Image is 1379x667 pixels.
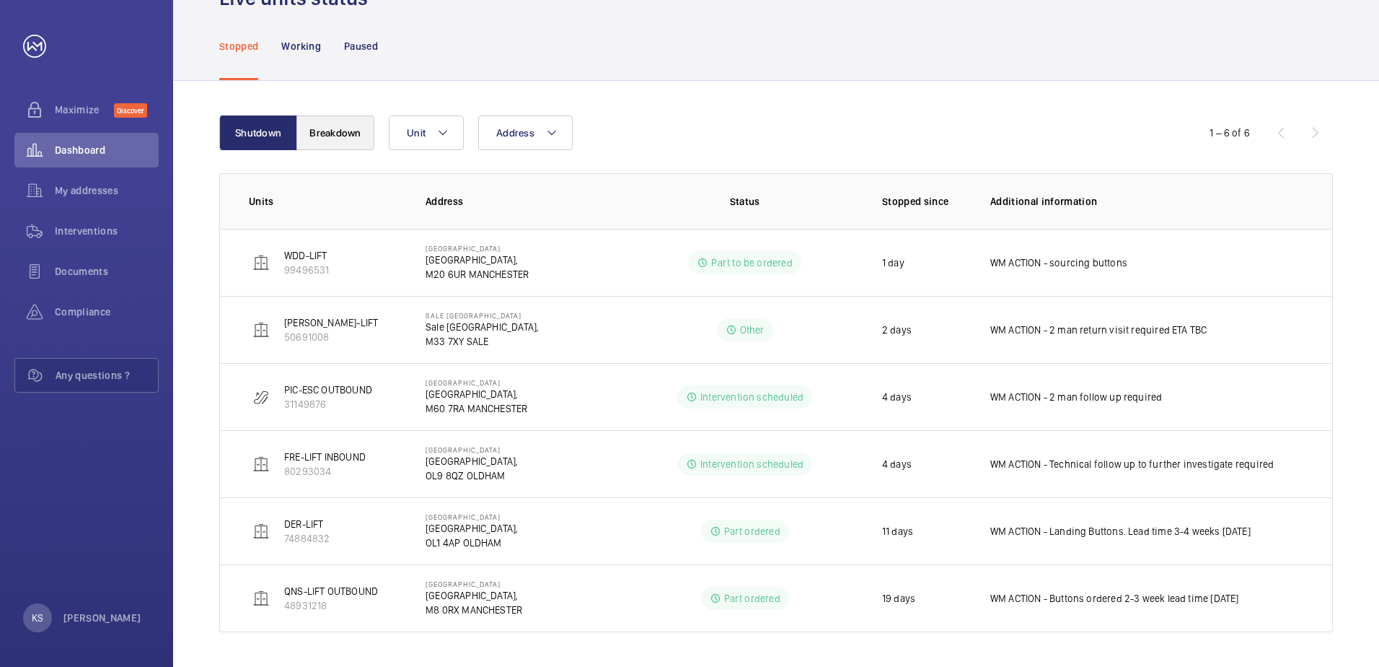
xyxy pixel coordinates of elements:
[882,323,912,337] p: 2 days
[990,591,1239,606] p: WM ACTION - Buttons ordered 2-3 week lead time [DATE]
[55,143,159,157] span: Dashboard
[990,194,1303,209] p: Additional information
[990,390,1163,404] p: WM ACTION - 2 man follow up required
[56,368,158,383] span: Any questions ?
[284,330,378,344] p: 50691008
[407,127,426,139] span: Unit
[55,103,114,117] span: Maximize
[426,580,522,588] p: [GEOGRAPHIC_DATA]
[426,588,522,603] p: [GEOGRAPHIC_DATA],
[249,194,402,209] p: Units
[882,591,915,606] p: 19 days
[426,603,522,617] p: M8 0RX MANCHESTER
[252,523,270,540] img: elevator.svg
[219,115,297,150] button: Shutdown
[55,264,159,279] span: Documents
[426,468,518,483] p: OL9 8QZ OLDHAM
[63,611,141,625] p: [PERSON_NAME]
[284,531,330,546] p: 74884832
[700,390,803,404] p: Intervention scheduled
[55,183,159,198] span: My addresses
[426,311,539,320] p: Sale [GEOGRAPHIC_DATA]
[284,263,329,277] p: 99496531
[252,321,270,339] img: elevator.svg
[882,524,913,539] p: 11 days
[284,248,329,263] p: WDD-LIFT
[882,390,912,404] p: 4 days
[990,256,1127,270] p: WM ACTION - sourcing buttons
[284,464,366,479] p: 80293034
[32,611,43,625] p: KS
[426,244,529,253] p: [GEOGRAPHIC_DATA]
[882,457,912,471] p: 4 days
[426,513,518,521] p: [GEOGRAPHIC_DATA]
[284,450,366,464] p: FRE-LIFT INBOUND
[426,536,518,550] p: OL1 4AP OLDHAM
[252,388,270,406] img: escalator.svg
[740,323,765,337] p: Other
[426,387,527,401] p: [GEOGRAPHIC_DATA],
[296,115,374,150] button: Breakdown
[252,590,270,607] img: elevator.svg
[284,517,330,531] p: DER-LIFT
[1210,126,1250,140] div: 1 – 6 of 6
[389,115,464,150] button: Unit
[426,253,529,267] p: [GEOGRAPHIC_DATA],
[284,315,378,330] p: [PERSON_NAME]-LIFT
[284,397,372,411] p: 31149876
[426,320,539,334] p: Sale [GEOGRAPHIC_DATA],
[55,224,159,238] span: Interventions
[882,194,967,209] p: Stopped since
[219,39,258,53] p: Stopped
[724,591,780,606] p: Part ordered
[426,267,529,282] p: M20 6UR MANCHESTER
[711,256,792,270] p: Part to be ordered
[284,383,372,397] p: PIC-ESC OUTBOUND
[344,39,378,53] p: Paused
[724,524,780,539] p: Part ordered
[284,584,378,598] p: QNS-LIFT OUTBOUND
[426,378,527,387] p: [GEOGRAPHIC_DATA]
[426,334,539,349] p: M33 7XY SALE
[252,254,270,271] img: elevator.svg
[426,401,527,416] p: M60 7RA MANCHESTER
[426,445,518,454] p: [GEOGRAPHIC_DATA]
[640,194,848,209] p: Status
[284,598,378,613] p: 48931218
[478,115,573,150] button: Address
[990,457,1274,471] p: WM ACTION - Technical follow up to further investigate required
[55,305,159,319] span: Compliance
[990,524,1251,539] p: WM ACTION - Landing Buttons. Lead time 3-4 weeks [DATE]
[496,127,534,139] span: Address
[882,256,904,270] p: 1 day
[281,39,320,53] p: Working
[426,194,630,209] p: Address
[426,454,518,468] p: [GEOGRAPHIC_DATA],
[114,103,147,118] span: Discover
[252,455,270,473] img: elevator.svg
[426,521,518,536] p: [GEOGRAPHIC_DATA],
[700,457,803,471] p: Intervention scheduled
[990,323,1207,337] p: WM ACTION - 2 man return visit required ETA TBC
